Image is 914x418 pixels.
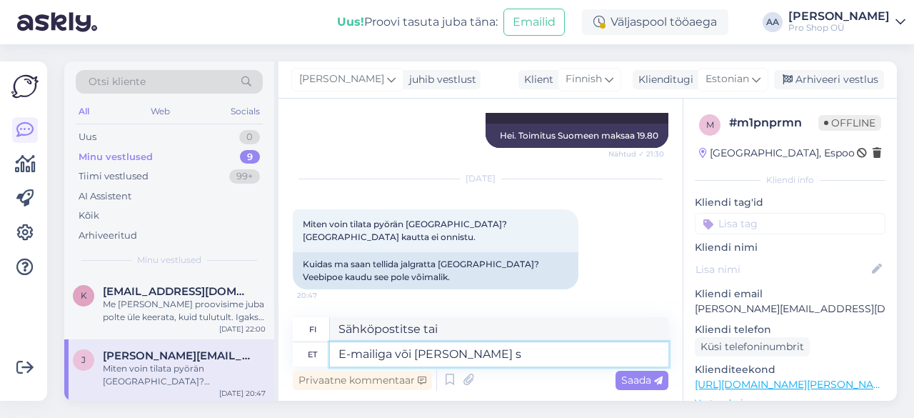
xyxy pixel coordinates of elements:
[79,150,153,164] div: Minu vestlused
[608,149,664,159] span: Nähtud ✓ 21:30
[337,14,498,31] div: Proovi tasuta juba täna:
[330,317,668,342] textarea: Sähköpostitse tai
[330,342,668,367] textarea: E-mailiga või [PERSON_NAME] s
[788,11,905,34] a: [PERSON_NAME]Pro Shop OÜ
[763,12,783,32] div: AA
[695,378,892,391] a: [URL][DOMAIN_NAME][PERSON_NAME]
[308,342,317,367] div: et
[81,354,86,365] span: j
[79,169,149,184] div: Tiimi vestlused
[303,219,509,242] span: Miten voin tilata pyörän [GEOGRAPHIC_DATA]? [GEOGRAPHIC_DATA] kautta ei onnistu.
[503,9,565,36] button: Emailid
[297,290,351,301] span: 20:47
[76,102,92,121] div: All
[403,72,476,87] div: juhib vestlust
[103,285,251,298] span: kreeta.arusaar@gmail.com
[103,362,266,388] div: Miten voin tilata pyörän [GEOGRAPHIC_DATA]? [GEOGRAPHIC_DATA] kautta ei onnistu.
[219,324,266,334] div: [DATE] 22:00
[774,70,884,89] div: Arhiveeri vestlus
[699,146,855,161] div: [GEOGRAPHIC_DATA], Espoo
[299,71,384,87] span: [PERSON_NAME]
[293,252,578,289] div: Kuidas ma saan tellida jalgratta [GEOGRAPHIC_DATA]? Veebipoe kaudu see pole võimalik.
[706,119,714,130] span: m
[729,114,818,131] div: # m1pnprmn
[293,371,432,390] div: Privaatne kommentaar
[228,102,263,121] div: Socials
[293,172,668,185] div: [DATE]
[79,130,96,144] div: Uus
[11,73,39,100] img: Askly Logo
[566,71,602,87] span: Finnish
[582,9,728,35] div: Väljaspool tööaega
[695,213,885,234] input: Lisa tag
[229,169,260,184] div: 99+
[79,229,137,243] div: Arhiveeritud
[705,71,749,87] span: Estonian
[148,102,173,121] div: Web
[788,11,890,22] div: [PERSON_NAME]
[518,72,553,87] div: Klient
[337,15,364,29] b: Uus!
[621,374,663,387] span: Saada
[695,195,885,210] p: Kliendi tag'id
[137,254,201,267] span: Minu vestlused
[695,362,885,377] p: Klienditeekond
[79,209,99,223] div: Kõik
[81,290,87,301] span: k
[695,174,885,186] div: Kliendi info
[788,22,890,34] div: Pro Shop OÜ
[695,322,885,337] p: Kliendi telefon
[240,150,260,164] div: 9
[695,397,885,409] p: Vaata edasi ...
[219,388,266,399] div: [DATE] 20:47
[695,302,885,317] p: [PERSON_NAME][EMAIL_ADDRESS][DOMAIN_NAME]
[695,240,885,255] p: Kliendi nimi
[486,124,668,148] div: Hei. Toimitus Suomeen maksaa 19.80
[633,72,693,87] div: Klienditugi
[79,189,131,204] div: AI Assistent
[695,337,810,357] div: Küsi telefoninumbrit
[309,317,316,342] div: fi
[103,349,251,362] span: juha.pilvi@elisanet.fi
[695,262,869,277] input: Lisa nimi
[695,287,885,302] p: Kliendi email
[239,130,260,144] div: 0
[89,74,146,89] span: Otsi kliente
[103,298,266,324] div: Me [PERSON_NAME] proovisime juba polte üle keerata, kuid tulutult. Igaks juhuks võib muidugi pild...
[818,115,881,131] span: Offline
